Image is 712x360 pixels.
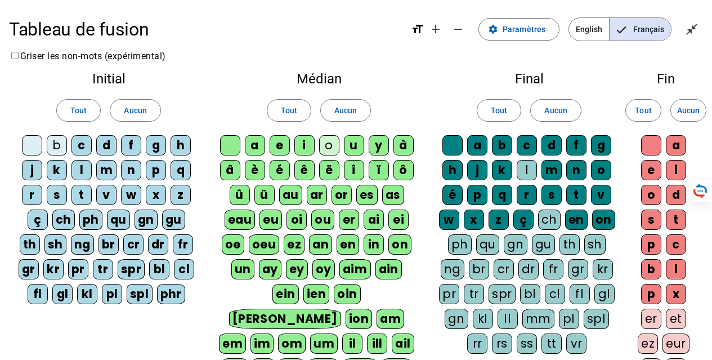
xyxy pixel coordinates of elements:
[442,160,463,180] div: h
[96,160,117,180] div: m
[135,210,158,230] div: gn
[541,135,562,155] div: d
[464,210,484,230] div: x
[522,309,554,329] div: mm
[267,99,311,122] button: Tout
[28,210,48,230] div: ç
[56,99,101,122] button: Tout
[307,185,327,205] div: ar
[121,185,141,205] div: w
[473,309,493,329] div: kl
[123,234,144,255] div: cr
[146,160,166,180] div: p
[230,185,250,205] div: û
[541,160,562,180] div: m
[294,160,315,180] div: ê
[259,210,282,230] div: eu
[356,185,378,205] div: es
[254,185,275,205] div: ü
[541,185,562,205] div: s
[278,334,306,354] div: om
[367,334,387,354] div: ill
[584,234,606,255] div: sh
[518,259,539,279] div: dr
[594,284,615,304] div: gl
[334,284,361,304] div: oin
[492,185,512,205] div: q
[22,160,42,180] div: j
[382,185,404,205] div: as
[666,160,686,180] div: i
[388,210,409,230] div: ei
[245,135,265,155] div: a
[245,160,265,180] div: è
[666,259,686,279] div: l
[127,284,153,304] div: spl
[489,284,516,304] div: spr
[538,210,561,230] div: ch
[337,234,359,255] div: en
[28,284,48,304] div: fl
[680,18,703,41] button: Quitter le plein écran
[281,104,297,117] span: Tout
[259,259,281,279] div: ay
[641,259,661,279] div: b
[568,17,671,41] mat-button-toggle-group: Language selection
[584,309,610,329] div: spl
[438,72,620,86] h2: Final
[488,24,498,34] mat-icon: settings
[375,259,402,279] div: ain
[532,234,555,255] div: gu
[625,99,661,122] button: Tout
[568,259,588,279] div: gr
[68,259,88,279] div: pr
[79,210,102,230] div: ph
[369,160,389,180] div: ï
[312,259,335,279] div: oy
[110,99,160,122] button: Aucun
[442,185,463,205] div: é
[219,334,246,354] div: em
[503,23,545,36] span: Paramètres
[641,210,661,230] div: s
[44,234,66,255] div: sh
[517,160,537,180] div: l
[467,185,487,205] div: p
[18,72,199,86] h2: Initial
[441,259,464,279] div: ng
[47,135,67,155] div: b
[222,234,244,255] div: oe
[517,334,537,354] div: ss
[47,185,67,205] div: s
[569,18,609,41] span: English
[565,210,588,230] div: en
[666,185,686,205] div: d
[591,160,611,180] div: o
[520,284,540,304] div: bl
[270,160,290,180] div: é
[107,210,130,230] div: qu
[71,185,92,205] div: t
[121,135,141,155] div: f
[284,234,304,255] div: ez
[610,18,671,41] span: Français
[118,259,145,279] div: spr
[231,259,254,279] div: un
[171,135,191,155] div: h
[171,160,191,180] div: q
[162,210,185,230] div: gu
[319,160,339,180] div: ë
[666,234,686,255] div: c
[641,284,661,304] div: p
[670,99,706,122] button: Aucun
[77,284,97,304] div: kl
[411,23,424,36] mat-icon: format_size
[467,160,487,180] div: j
[393,160,414,180] div: ô
[124,104,146,117] span: Aucun
[504,234,527,255] div: gn
[635,104,651,117] span: Tout
[517,185,537,205] div: r
[666,309,686,329] div: et
[303,284,330,304] div: ien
